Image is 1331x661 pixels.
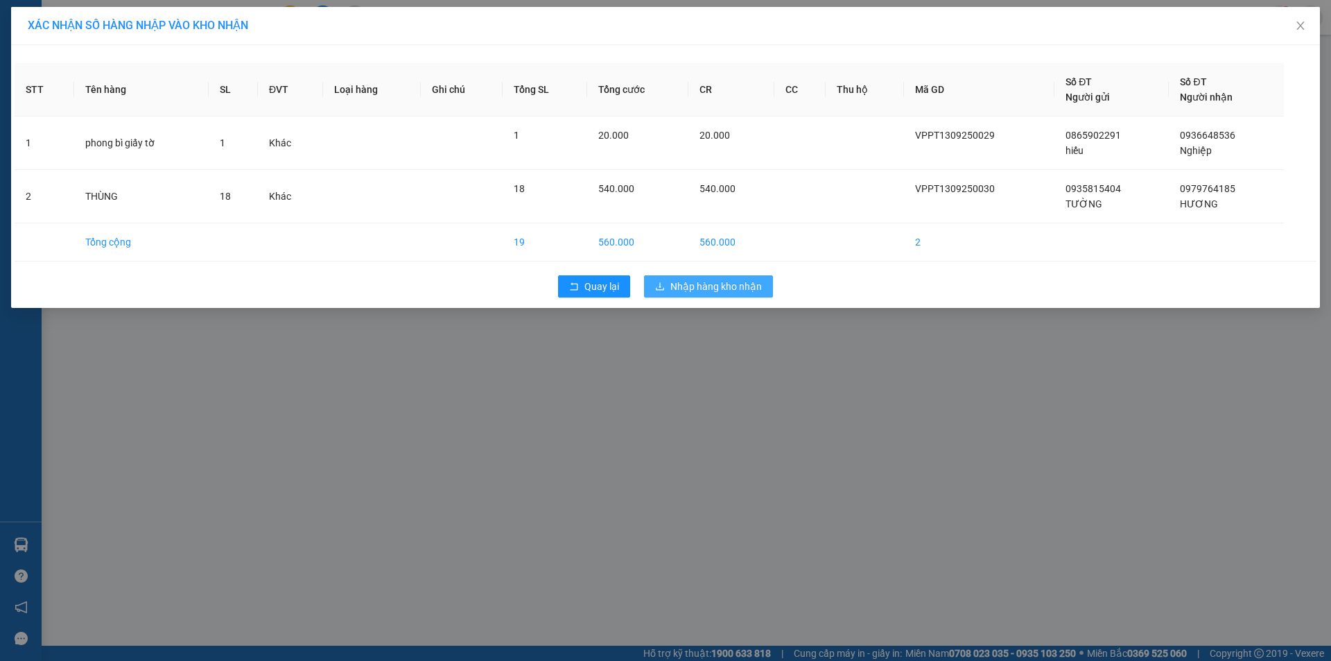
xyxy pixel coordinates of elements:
[74,223,209,261] td: Tổng cộng
[587,63,688,117] th: Tổng cước
[258,170,323,223] td: Khác
[15,170,74,223] td: 2
[132,62,244,81] div: 0933660399
[655,282,665,293] span: download
[258,63,323,117] th: ĐVT
[1180,76,1206,87] span: Số ĐT
[28,19,248,32] span: XÁC NHẬN SỐ HÀNG NHẬP VÀO KHO NHẬN
[1065,145,1084,156] span: hiếu
[915,183,995,194] span: VPPT1309250030
[598,130,629,141] span: 20.000
[1180,130,1235,141] span: 0936648536
[699,130,730,141] span: 20.000
[774,63,826,117] th: CC
[1281,7,1320,46] button: Close
[1180,198,1218,209] span: HƯƠNG
[904,223,1054,261] td: 2
[258,117,323,170] td: Khác
[12,45,123,62] div: Diễm Chi
[558,275,630,298] button: rollbackQuay lại
[688,63,774,117] th: CR
[915,130,995,141] span: VPPT1309250029
[1065,130,1121,141] span: 0865902291
[12,13,33,28] span: Gửi:
[220,191,231,202] span: 18
[514,130,519,141] span: 1
[12,62,123,81] div: 0903349124
[220,137,225,148] span: 1
[74,63,209,117] th: Tên hàng
[688,223,774,261] td: 560.000
[826,63,905,117] th: Thu hộ
[503,223,587,261] td: 19
[12,12,123,45] div: VP [PERSON_NAME]
[1180,92,1233,103] span: Người nhận
[132,12,244,45] div: VP [PERSON_NAME]
[1180,183,1235,194] span: 0979764185
[670,279,762,294] span: Nhập hàng kho nhận
[514,183,525,194] span: 18
[132,45,244,62] div: Netviet
[904,63,1054,117] th: Mã GD
[1180,145,1212,156] span: Nghiệp
[569,282,579,293] span: rollback
[421,63,503,117] th: Ghi chú
[74,170,209,223] td: THÙNG
[584,279,619,294] span: Quay lại
[15,63,74,117] th: STT
[1065,92,1110,103] span: Người gửi
[209,63,258,117] th: SL
[699,183,736,194] span: 540.000
[323,63,420,117] th: Loại hàng
[130,93,150,108] span: CC :
[644,275,773,298] button: downloadNhập hàng kho nhận
[587,223,688,261] td: 560.000
[74,117,209,170] td: phong bì giấy tờ
[503,63,587,117] th: Tổng SL
[132,13,166,28] span: Nhận:
[15,117,74,170] td: 1
[598,183,634,194] span: 540.000
[1295,20,1306,31] span: close
[1065,198,1102,209] span: TƯỜNG
[1065,183,1121,194] span: 0935815404
[130,89,245,109] div: 50.000
[1065,76,1092,87] span: Số ĐT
